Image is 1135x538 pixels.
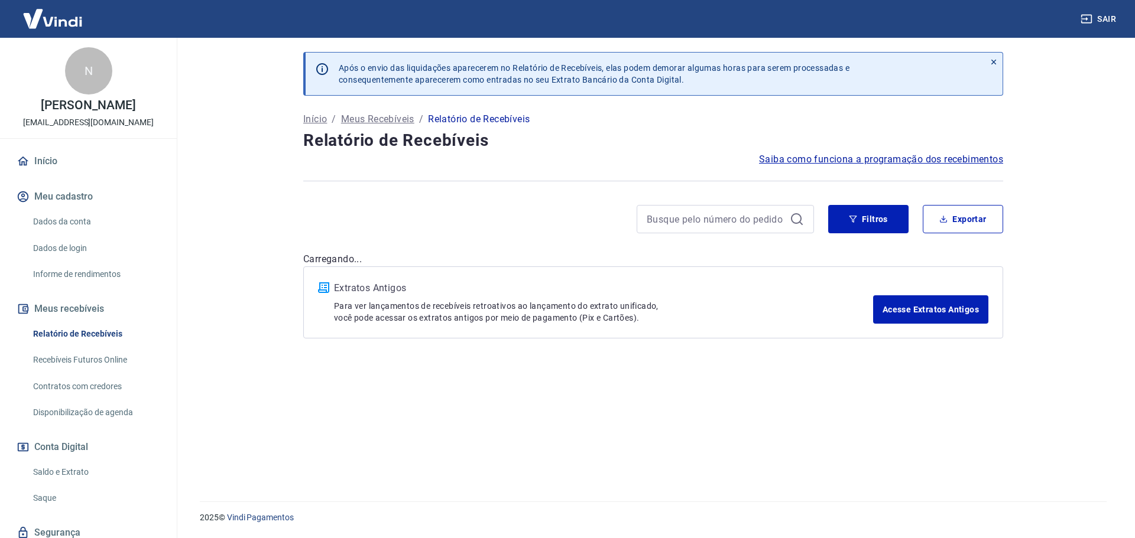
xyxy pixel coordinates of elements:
[28,486,163,510] a: Saque
[14,434,163,460] button: Conta Digital
[923,205,1003,233] button: Exportar
[41,99,135,112] p: [PERSON_NAME]
[303,252,1003,266] p: Carregando...
[28,348,163,372] a: Recebíveis Futuros Online
[28,460,163,484] a: Saldo e Extrato
[339,62,849,86] p: Após o envio das liquidações aparecerem no Relatório de Recebíveis, elas podem demorar algumas ho...
[28,322,163,346] a: Relatório de Recebíveis
[14,296,163,322] button: Meus recebíveis
[303,129,1003,152] h4: Relatório de Recebíveis
[28,210,163,234] a: Dados da conta
[23,116,154,129] p: [EMAIL_ADDRESS][DOMAIN_NAME]
[14,1,91,37] img: Vindi
[303,112,327,126] a: Início
[318,282,329,293] img: ícone
[28,374,163,399] a: Contratos com credores
[759,152,1003,167] a: Saiba como funciona a programação dos recebimentos
[341,112,414,126] a: Meus Recebíveis
[332,112,336,126] p: /
[200,511,1107,524] p: 2025 ©
[873,295,988,324] a: Acesse Extratos Antigos
[1078,8,1121,30] button: Sair
[227,513,294,522] a: Vindi Pagamentos
[28,400,163,425] a: Disponibilização de agenda
[334,300,873,324] p: Para ver lançamentos de recebíveis retroativos ao lançamento do extrato unificado, você pode aces...
[65,47,112,94] div: N
[419,112,423,126] p: /
[28,262,163,286] a: Informe de rendimentos
[647,210,785,228] input: Busque pelo número do pedido
[14,184,163,210] button: Meu cadastro
[334,281,873,295] p: Extratos Antigos
[828,205,909,233] button: Filtros
[428,112,530,126] p: Relatório de Recebíveis
[14,148,163,174] a: Início
[28,236,163,260] a: Dados de login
